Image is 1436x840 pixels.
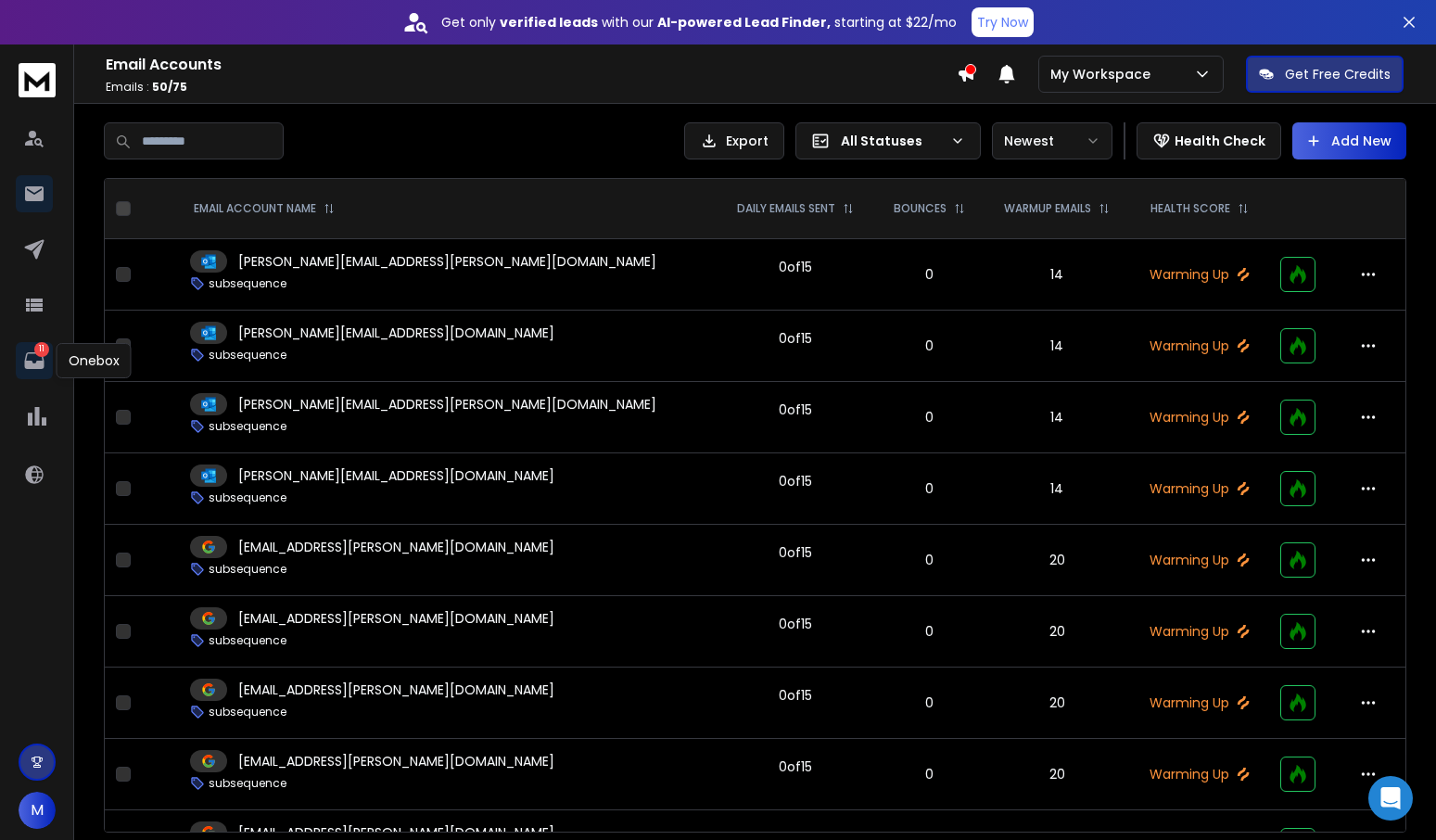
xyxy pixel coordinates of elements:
strong: verified leads [500,13,598,32]
p: Warming Up [1141,622,1257,641]
div: 0 of 15 [779,686,812,705]
p: 0 [885,265,972,284]
p: subsequence [209,633,286,648]
div: 0 of 15 [779,757,812,776]
td: 14 [984,453,1130,525]
button: M [19,792,56,829]
button: Health Check [1137,122,1281,159]
p: 0 [885,694,972,712]
p: My Workspace [1050,65,1158,83]
p: Warming Up [1141,765,1257,783]
p: [PERSON_NAME][EMAIL_ADDRESS][DOMAIN_NAME] [238,466,554,485]
div: 0 of 15 [779,472,812,490]
div: EMAIL ACCOUNT NAME [194,201,335,216]
strong: AI-powered Lead Finder, [657,13,831,32]
p: Get only with our starting at $22/mo [441,13,957,32]
p: [PERSON_NAME][EMAIL_ADDRESS][PERSON_NAME][DOMAIN_NAME] [238,252,656,271]
p: subsequence [209,276,286,291]
p: DAILY EMAILS SENT [737,201,835,216]
p: Try Now [977,13,1028,32]
p: [EMAIL_ADDRESS][PERSON_NAME][DOMAIN_NAME] [238,681,554,699]
p: Get Free Credits [1285,65,1391,83]
p: subsequence [209,348,286,363]
span: 50 / 75 [152,79,187,95]
p: [PERSON_NAME][EMAIL_ADDRESS][DOMAIN_NAME] [238,324,554,342]
p: [EMAIL_ADDRESS][PERSON_NAME][DOMAIN_NAME] [238,752,554,770]
a: 11 [16,342,53,379]
button: Newest [992,122,1112,159]
p: 0 [885,408,972,426]
p: Warming Up [1141,337,1257,355]
p: [PERSON_NAME][EMAIL_ADDRESS][PERSON_NAME][DOMAIN_NAME] [238,395,656,414]
button: Try Now [972,7,1034,37]
p: Warming Up [1141,551,1257,569]
td: 14 [984,239,1130,311]
p: subsequence [209,705,286,719]
p: HEALTH SCORE [1150,201,1230,216]
p: Warming Up [1141,694,1257,712]
p: 0 [885,479,972,498]
p: subsequence [209,562,286,577]
td: 14 [984,311,1130,382]
td: 20 [984,525,1130,596]
p: WARMUP EMAILS [1004,201,1091,216]
p: 0 [885,337,972,355]
td: 14 [984,382,1130,453]
p: subsequence [209,419,286,434]
div: 0 of 15 [779,401,812,419]
h1: Email Accounts [106,54,957,76]
p: Emails : [106,80,957,95]
p: 0 [885,765,972,783]
p: 0 [885,622,972,641]
p: 0 [885,551,972,569]
div: 0 of 15 [779,258,812,276]
button: Get Free Credits [1246,56,1404,93]
div: 0 of 15 [779,615,812,633]
p: [EMAIL_ADDRESS][PERSON_NAME][DOMAIN_NAME] [238,609,554,628]
button: Add New [1292,122,1406,159]
p: Health Check [1175,132,1265,150]
div: 0 of 15 [779,543,812,562]
td: 20 [984,739,1130,810]
div: Onebox [57,343,132,378]
p: subsequence [209,490,286,505]
p: 11 [34,342,49,357]
td: 20 [984,668,1130,739]
p: BOUNCES [894,201,947,216]
td: 20 [984,596,1130,668]
button: Export [684,122,784,159]
p: [EMAIL_ADDRESS][PERSON_NAME][DOMAIN_NAME] [238,538,554,556]
p: Warming Up [1141,265,1257,284]
p: Warming Up [1141,479,1257,498]
div: Open Intercom Messenger [1368,776,1413,821]
p: subsequence [209,776,286,791]
p: Warming Up [1141,408,1257,426]
p: All Statuses [841,132,943,150]
img: logo [19,63,56,97]
div: 0 of 15 [779,329,812,348]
